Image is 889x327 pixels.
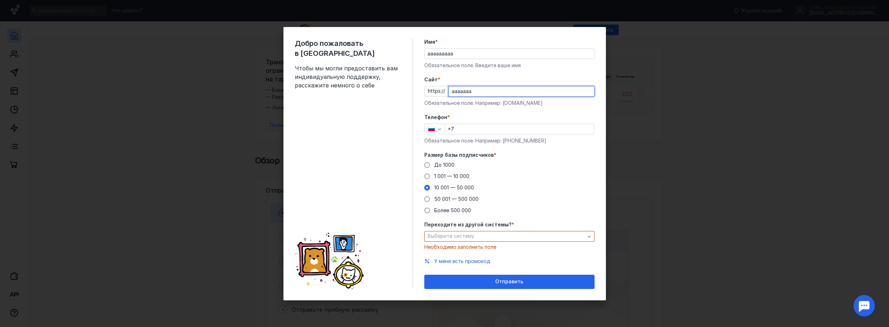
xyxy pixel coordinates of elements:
[434,207,471,213] span: Более 500 000
[424,137,595,144] div: Обязательное поле. Например: [PHONE_NUMBER]
[434,196,479,202] span: 50 001 — 500 000
[424,275,595,289] button: Отправить
[424,243,595,251] div: Необходимо заполнить поле
[295,38,401,58] span: Добро пожаловать в [GEOGRAPHIC_DATA]
[434,162,454,168] span: До 1000
[424,151,494,159] span: Размер базы подписчиков
[424,100,595,107] div: Обязательное поле. Например: [DOMAIN_NAME]
[424,76,438,83] span: Cайт
[424,231,595,242] button: Выберите систему
[424,221,512,228] span: Переходите из другой системы?
[434,258,490,265] button: У меня есть промокод
[424,38,435,45] span: Имя
[428,233,474,239] span: Выберите систему
[434,173,469,179] span: 1 001 — 10 000
[424,62,595,69] div: Обязательное поле. Введите ваше имя
[495,279,523,285] span: Отправить
[424,114,447,121] span: Телефон
[434,184,474,191] span: 10 001 — 50 000
[295,64,401,90] span: Чтобы мы могли предоставить вам индивидуальную поддержку, расскажите немного о себе
[434,258,490,264] span: У меня есть промокод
